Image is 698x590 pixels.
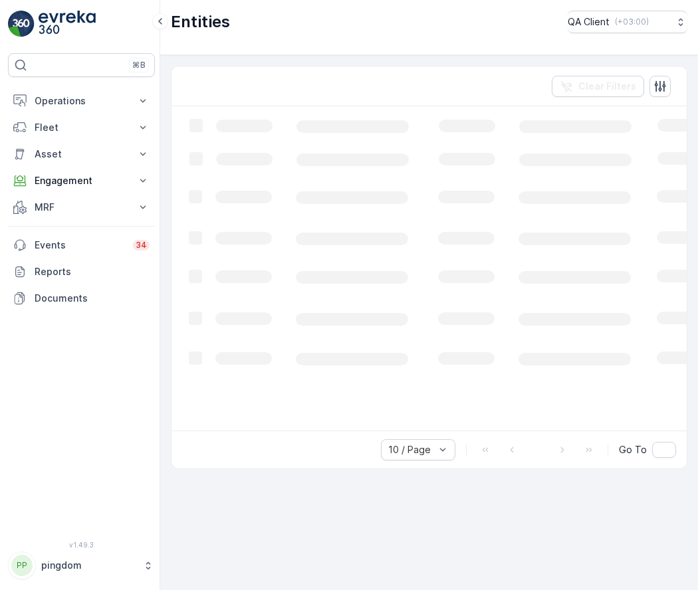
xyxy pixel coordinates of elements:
[35,147,128,161] p: Asset
[171,11,230,33] p: Entities
[578,80,636,93] p: Clear Filters
[8,551,155,579] button: PPpingdom
[35,174,128,187] p: Engagement
[8,194,155,221] button: MRF
[8,88,155,114] button: Operations
[8,232,155,258] a: Events34
[552,76,644,97] button: Clear Filters
[11,555,33,576] div: PP
[35,121,128,134] p: Fleet
[8,167,155,194] button: Engagement
[41,559,136,572] p: pingdom
[8,114,155,141] button: Fleet
[35,292,150,305] p: Documents
[39,11,96,37] img: logo_light-DOdMpM7g.png
[8,141,155,167] button: Asset
[136,240,147,250] p: 34
[568,15,610,29] p: QA Client
[8,541,155,549] span: v 1.49.3
[8,11,35,37] img: logo
[132,60,146,70] p: ⌘B
[35,94,128,108] p: Operations
[8,285,155,312] a: Documents
[619,443,647,456] span: Go To
[35,201,128,214] p: MRF
[568,11,687,33] button: QA Client(+03:00)
[8,258,155,285] a: Reports
[35,265,150,278] p: Reports
[35,239,125,252] p: Events
[615,17,649,27] p: ( +03:00 )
